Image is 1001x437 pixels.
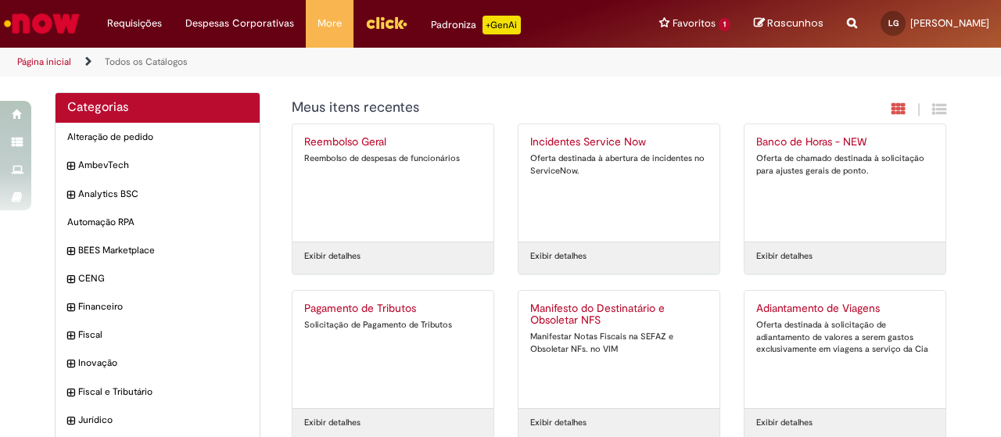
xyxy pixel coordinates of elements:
p: +GenAi [483,16,521,34]
a: Página inicial [17,56,71,68]
div: Alteração de pedido [56,123,260,152]
i: expandir categoria Inovação [67,356,74,372]
a: Exibir detalhes [304,417,361,429]
span: More [318,16,342,31]
div: expandir categoria Jurídico Jurídico [56,406,260,435]
a: Exibir detalhes [756,417,813,429]
span: 1 [719,18,730,31]
a: Rascunhos [754,16,823,31]
i: expandir categoria CENG [67,272,74,288]
span: Jurídico [78,414,248,427]
span: Financeiro [78,300,248,313]
div: expandir categoria Fiscal e Tributário Fiscal e Tributário [56,378,260,407]
h2: Manifesto do Destinatário e Obsoletar NFS [530,303,708,328]
div: expandir categoria CENG CENG [56,264,260,293]
span: Fiscal e Tributário [78,385,248,399]
i: expandir categoria AmbevTech [67,159,74,174]
a: Pagamento de Tributos Solicitação de Pagamento de Tributos [292,291,493,408]
h2: Banco de Horas - NEW [756,136,934,149]
span: Analytics BSC [78,188,248,201]
h2: Adiantamento de Viagens [756,303,934,315]
img: click_logo_yellow_360x200.png [365,11,407,34]
div: expandir categoria Financeiro Financeiro [56,292,260,321]
span: Despesas Corporativas [185,16,294,31]
h2: Categorias [67,101,248,115]
div: Oferta de chamado destinada à solicitação para ajustes gerais de ponto. [756,152,934,177]
i: expandir categoria BEES Marketplace [67,244,74,260]
span: CENG [78,272,248,285]
h2: Pagamento de Tributos [304,303,482,315]
span: Requisições [107,16,162,31]
div: expandir categoria Analytics BSC Analytics BSC [56,180,260,209]
h2: Reembolso Geral [304,136,482,149]
span: | [917,101,920,119]
div: Padroniza [431,16,521,34]
i: expandir categoria Fiscal [67,328,74,344]
span: LG [888,18,899,28]
div: expandir categoria Fiscal Fiscal [56,321,260,349]
span: Fiscal [78,328,248,342]
i: expandir categoria Fiscal e Tributário [67,385,74,401]
div: Automação RPA [56,208,260,237]
div: Solicitação de Pagamento de Tributos [304,319,482,331]
span: Alteração de pedido [67,131,248,144]
a: Incidentes Service Now Oferta destinada à abertura de incidentes no ServiceNow. [518,124,719,242]
div: expandir categoria AmbevTech AmbevTech [56,151,260,180]
span: Automação RPA [67,216,248,229]
a: Exibir detalhes [756,250,813,263]
div: expandir categoria BEES Marketplace BEES Marketplace [56,236,260,265]
span: Inovação [78,356,248,370]
a: Exibir detalhes [530,417,587,429]
span: Favoritos [673,16,716,31]
a: Reembolso Geral Reembolso de despesas de funcionários [292,124,493,242]
a: Banco de Horas - NEW Oferta de chamado destinada à solicitação para ajustes gerais de ponto. [744,124,945,242]
span: BEES Marketplace [78,244,248,257]
div: Oferta destinada à abertura de incidentes no ServiceNow. [530,152,708,177]
a: Manifesto do Destinatário e Obsoletar NFS Manifestar Notas Fiscais na SEFAZ e Obsoletar NFs. no VIM [518,291,719,408]
div: Oferta destinada à solicitação de adiantamento de valores a serem gastos exclusivamente em viagen... [756,319,934,356]
a: Exibir detalhes [530,250,587,263]
i: expandir categoria Jurídico [67,414,74,429]
img: ServiceNow [2,8,82,39]
div: Manifestar Notas Fiscais na SEFAZ e Obsoletar NFs. no VIM [530,331,708,355]
a: Todos os Catálogos [105,56,188,68]
i: Exibição de grade [932,102,946,116]
div: Reembolso de despesas de funcionários [304,152,482,165]
div: expandir categoria Inovação Inovação [56,349,260,378]
a: Exibir detalhes [304,250,361,263]
span: Rascunhos [767,16,823,30]
h1: {"description":"","title":"Meus itens recentes"} Categoria [292,100,777,116]
ul: Trilhas de página [12,48,655,77]
i: expandir categoria Analytics BSC [67,188,74,203]
i: expandir categoria Financeiro [67,300,74,316]
a: Adiantamento de Viagens Oferta destinada à solicitação de adiantamento de valores a serem gastos ... [744,291,945,408]
span: AmbevTech [78,159,248,172]
span: [PERSON_NAME] [910,16,989,30]
i: Exibição em cartão [892,102,906,116]
h2: Incidentes Service Now [530,136,708,149]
